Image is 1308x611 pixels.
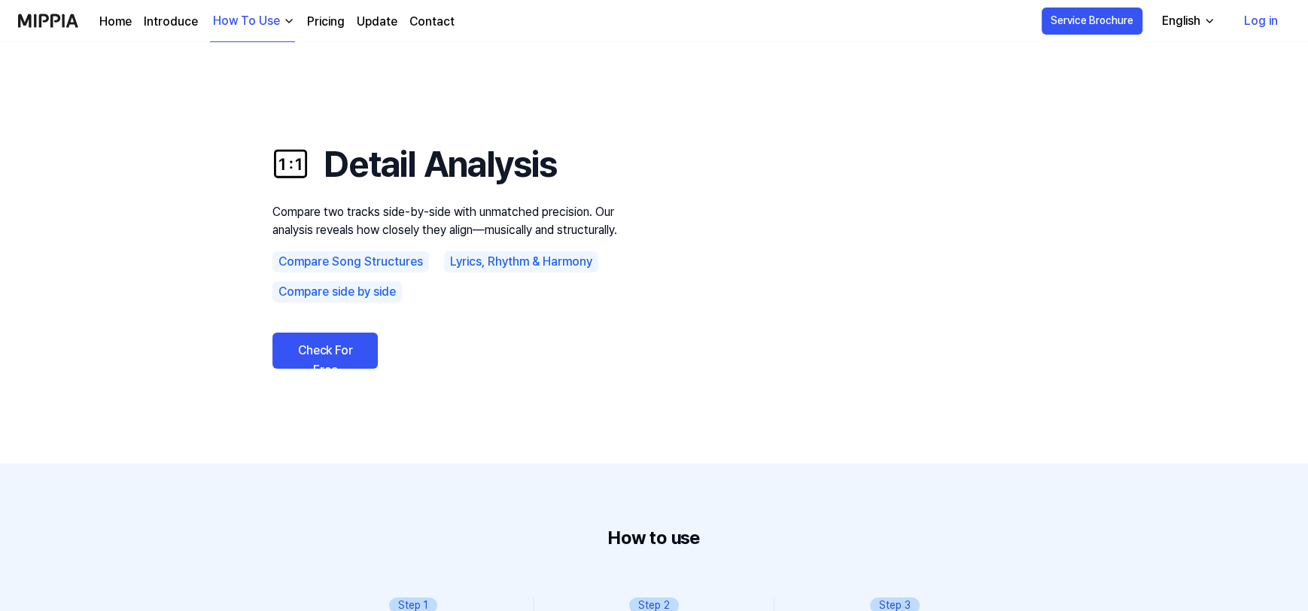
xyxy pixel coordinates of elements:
[210,12,283,30] div: How To Use
[1150,6,1224,36] button: English
[99,13,132,31] a: Home
[112,524,1196,552] div: How to use
[144,13,198,31] a: Introduce
[272,137,634,191] h1: Detail Analysis
[272,251,429,272] div: Compare Song Structures
[444,251,598,272] div: Lyrics, Rhythm & Harmony
[1042,8,1142,35] button: Service Brochure
[210,1,295,42] button: How To Use
[409,13,455,31] a: Contact
[272,333,378,369] a: Check For Free
[307,13,345,31] a: Pricing
[272,203,634,239] p: Compare two tracks side-by-side with unmatched precision. Our analysis reveals how closely they a...
[357,13,397,31] a: Update
[1159,12,1203,30] div: English
[272,281,402,302] div: Compare side by side
[283,15,295,27] img: down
